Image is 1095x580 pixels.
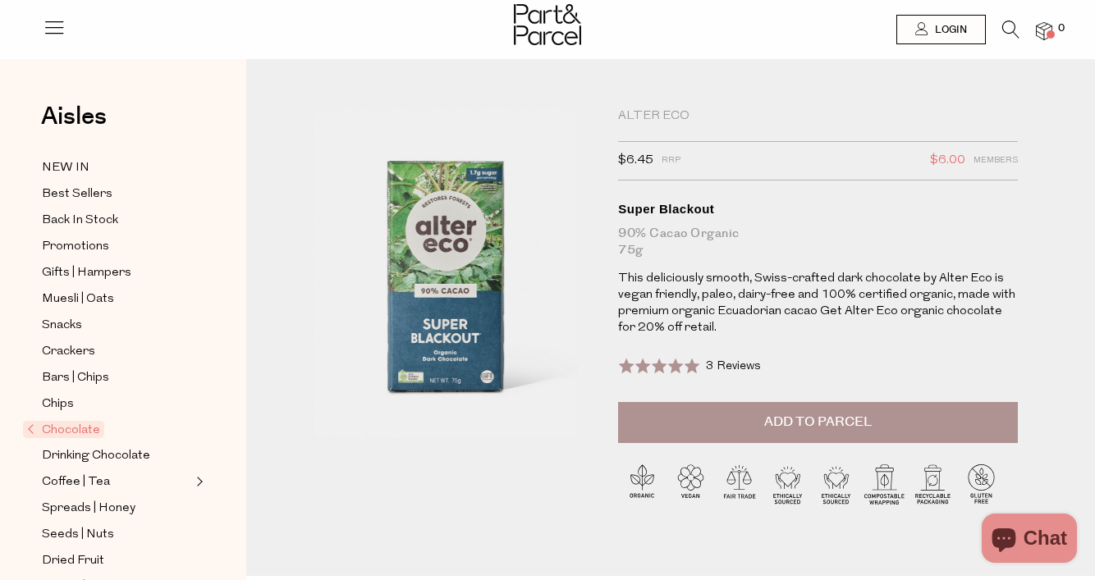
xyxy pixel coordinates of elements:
span: Snacks [42,316,82,336]
span: Seeds | Nuts [42,525,114,545]
span: Crackers [42,342,95,362]
a: NEW IN [42,158,191,178]
span: Add to Parcel [764,413,872,432]
a: Promotions [42,236,191,257]
a: Back In Stock [42,210,191,231]
a: Aisles [41,104,107,145]
div: Alter Eco [618,108,1018,125]
a: Chocolate [27,420,191,440]
img: P_P-ICONS-Live_Bec_V11_Gluten_Free.svg [957,459,1006,508]
img: P_P-ICONS-Live_Bec_V11_Organic.svg [618,459,667,508]
div: 90% Cacao Organic 75g [618,226,1018,258]
span: Chocolate [23,421,104,438]
img: P_P-ICONS-Live_Bec_V11_Compostable_Wrapping.svg [860,459,909,508]
span: Gifts | Hampers [42,263,131,283]
a: Chips [42,394,191,414]
a: Dried Fruit [42,550,191,571]
a: Muesli | Oats [42,289,191,309]
a: Best Sellers [42,184,191,204]
span: Promotions [42,237,109,257]
span: Chips [42,395,74,414]
a: Snacks [42,315,191,336]
span: Best Sellers [42,185,112,204]
a: Coffee | Tea [42,472,191,492]
img: Part&Parcel [514,4,581,45]
a: Seeds | Nuts [42,524,191,545]
span: Login [931,23,967,37]
span: Aisles [41,98,107,135]
span: Back In Stock [42,211,118,231]
img: P_P-ICONS-Live_Bec_V11_Vegan.svg [667,459,715,508]
span: Coffee | Tea [42,473,110,492]
a: Gifts | Hampers [42,263,191,283]
img: P_P-ICONS-Live_Bec_V11_Ethically_Sourced.svg [763,459,812,508]
img: P_P-ICONS-Live_Bec_V11_Fair_Trade.svg [715,459,763,508]
p: This deliciously smooth, Swiss-crafted dark chocolate by Alter Eco is vegan friendly, paleo, dair... [618,271,1018,336]
button: Add to Parcel [618,402,1018,443]
img: P_P-ICONS-Live_Bec_V11_Recyclable_Packaging.svg [909,459,957,508]
span: Muesli | Oats [42,290,114,309]
span: $6.45 [618,150,653,171]
inbox-online-store-chat: Shopify online store chat [977,514,1082,567]
span: Bars | Chips [42,368,109,388]
span: RRP [662,150,680,171]
a: Spreads | Honey [42,498,191,518]
button: Expand/Collapse Coffee | Tea [192,472,204,491]
img: P_P-ICONS-Live_Bec_V11_Ethically_Sourced.svg [812,459,860,508]
span: NEW IN [42,158,89,178]
img: Super Blackout [296,108,593,459]
span: 3 Reviews [706,360,761,372]
a: Bars | Chips [42,368,191,388]
a: Crackers [42,341,191,362]
span: Dried Fruit [42,551,104,571]
div: Super Blackout [618,201,1018,217]
a: Login [896,15,986,44]
span: $6.00 [930,150,965,171]
a: 0 [1036,22,1052,39]
span: 0 [1054,21,1069,36]
span: Members [974,150,1018,171]
span: Spreads | Honey [42,499,135,518]
a: Drinking Chocolate [42,445,191,466]
span: Drinking Chocolate [42,446,150,466]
